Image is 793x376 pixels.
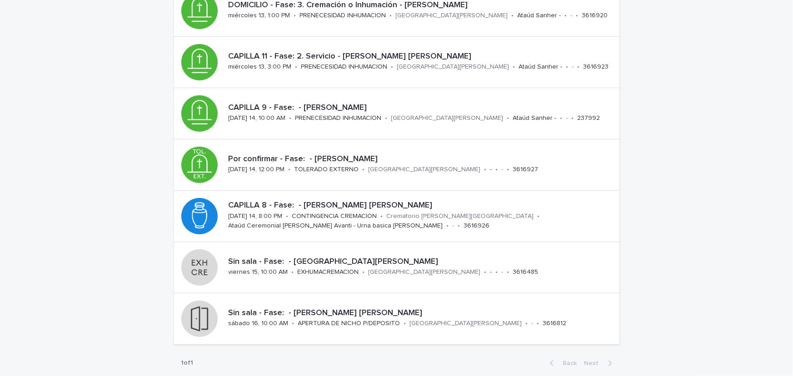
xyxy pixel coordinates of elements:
[229,201,616,211] p: CAPILLA 8 - Fase: - [PERSON_NAME] [PERSON_NAME]
[582,12,608,20] p: 3616920
[513,166,539,173] p: 3616927
[369,268,481,276] p: [GEOGRAPHIC_DATA][PERSON_NAME]
[229,213,283,220] p: [DATE] 14, 8:00 PM
[526,320,528,327] p: •
[229,0,616,10] p: DOMICILIO - Fase: 3. Cremación o Inhumación - [PERSON_NAME]
[507,166,509,173] p: •
[513,114,557,122] p: Ataúd Sanher -
[490,268,492,276] p: -
[229,166,285,173] p: [DATE] 14, 12:00 PM
[410,320,522,327] p: [GEOGRAPHIC_DATA][PERSON_NAME]
[387,213,534,220] p: Crematorio [PERSON_NAME][GEOGRAPHIC_DATA]
[566,63,569,71] p: •
[295,114,382,122] p: PRENECESIDAD INHUMACION
[391,63,394,71] p: •
[578,114,600,122] p: 237992
[560,114,563,122] p: •
[565,12,567,20] p: •
[289,114,292,122] p: •
[464,222,490,230] p: 3616926
[584,360,604,366] span: Next
[404,320,406,327] p: •
[396,12,508,20] p: [GEOGRAPHIC_DATA][PERSON_NAME]
[519,63,563,71] p: Ataúd Sanher -
[538,213,540,220] p: •
[572,114,574,122] p: •
[229,12,290,20] p: miércoles 13, 1:00 PM
[447,222,449,230] p: •
[229,103,616,113] p: CAPILLA 9 - Fase: - [PERSON_NAME]
[490,166,492,173] p: -
[292,268,294,276] p: •
[512,12,514,20] p: •
[507,114,509,122] p: •
[576,12,579,20] p: •
[229,222,443,230] p: Ataúd Ceremonial [PERSON_NAME] Avanti - Urna basica [PERSON_NAME]
[502,166,504,173] p: -
[502,268,504,276] p: -
[578,63,580,71] p: •
[543,359,581,367] button: Back
[174,139,619,191] a: Por confirmar - Fase: - [PERSON_NAME][DATE] 14, 12:00 PM•TOLERADO EXTERNO•[GEOGRAPHIC_DATA][PERSO...
[229,154,616,164] p: Por confirmar - Fase: - [PERSON_NAME]
[458,222,460,230] p: •
[229,257,616,267] p: Sin sala - Fase: - [GEOGRAPHIC_DATA][PERSON_NAME]
[381,213,383,220] p: •
[174,88,619,139] a: CAPILLA 9 - Fase: - [PERSON_NAME][DATE] 14, 10:00 AM•PRENECESIDAD INHUMACION•[GEOGRAPHIC_DATA][PE...
[294,12,296,20] p: •
[301,63,388,71] p: PRENECESIDAD INHUMACION
[584,63,609,71] p: 3616923
[363,268,365,276] p: •
[453,222,454,230] p: -
[496,166,498,173] p: •
[513,63,515,71] p: •
[484,268,487,276] p: •
[581,359,619,367] button: Next
[292,320,294,327] p: •
[174,242,619,293] a: Sin sala - Fase: - [GEOGRAPHIC_DATA][PERSON_NAME]viernes 15, 10:00 AM•EXHUMACREMACION•[GEOGRAPHIC...
[298,320,400,327] p: APERTURA DE NICHO P/DEPOSITO
[229,320,289,327] p: sábado 16, 10:00 AM
[513,268,539,276] p: 3616485
[518,12,561,20] p: Ataúd Sanher -
[174,293,619,345] a: Sin sala - Fase: - [PERSON_NAME] [PERSON_NAME]sábado 16, 10:00 AM•APERTURA DE NICHO P/DEPOSITO•[G...
[229,114,286,122] p: [DATE] 14, 10:00 AM
[229,63,292,71] p: miércoles 13, 3:00 PM
[289,166,291,173] p: •
[174,37,619,88] a: CAPILLA 11 - Fase: 2. Servicio - [PERSON_NAME] [PERSON_NAME]miércoles 13, 3:00 PM•PRENECESIDAD IN...
[369,166,481,173] p: [GEOGRAPHIC_DATA][PERSON_NAME]
[298,268,359,276] p: EXHUMACREMACION
[496,268,498,276] p: •
[286,213,289,220] p: •
[385,114,388,122] p: •
[397,63,509,71] p: [GEOGRAPHIC_DATA][PERSON_NAME]
[572,63,574,71] p: -
[363,166,365,173] p: •
[391,114,504,122] p: [GEOGRAPHIC_DATA][PERSON_NAME]
[532,320,534,327] p: -
[571,12,573,20] p: -
[484,166,487,173] p: •
[174,352,201,374] p: 1 of 1
[295,63,298,71] p: •
[558,360,577,366] span: Back
[543,320,567,327] p: 3616812
[537,320,539,327] p: •
[229,308,616,318] p: Sin sala - Fase: - [PERSON_NAME] [PERSON_NAME]
[174,191,619,242] a: CAPILLA 8 - Fase: - [PERSON_NAME] [PERSON_NAME][DATE] 14, 8:00 PM•CONTINGENCIA CREMACION•Cremator...
[292,213,377,220] p: CONTINGENCIA CREMACION
[566,114,568,122] p: -
[294,166,359,173] p: TOLERADO EXTERNO
[507,268,509,276] p: •
[229,268,288,276] p: viernes 15, 10:00 AM
[300,12,386,20] p: PRENECESIDAD INHUMACION
[390,12,392,20] p: •
[229,52,616,62] p: CAPILLA 11 - Fase: 2. Servicio - [PERSON_NAME] [PERSON_NAME]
